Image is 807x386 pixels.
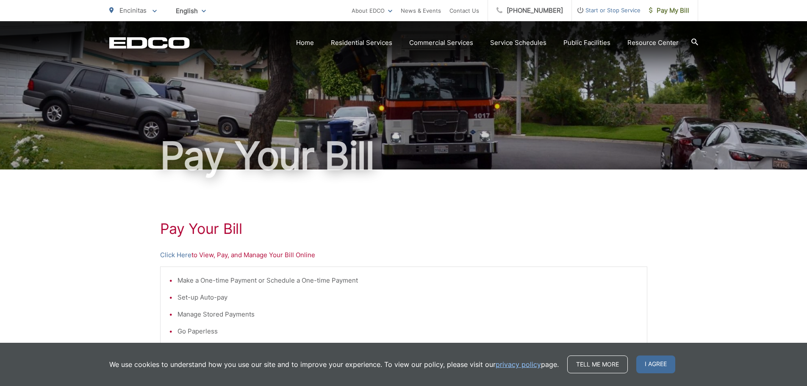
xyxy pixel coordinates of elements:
[490,38,546,48] a: Service Schedules
[409,38,473,48] a: Commercial Services
[160,250,191,260] a: Click Here
[296,38,314,48] a: Home
[563,38,610,48] a: Public Facilities
[627,38,679,48] a: Resource Center
[496,359,541,369] a: privacy policy
[109,37,190,49] a: EDCD logo. Return to the homepage.
[401,6,441,16] a: News & Events
[177,309,638,319] li: Manage Stored Payments
[177,326,638,336] li: Go Paperless
[119,6,147,14] span: Encinitas
[160,220,647,237] h1: Pay Your Bill
[109,135,698,177] h1: Pay Your Bill
[352,6,392,16] a: About EDCO
[449,6,479,16] a: Contact Us
[567,355,628,373] a: Tell me more
[331,38,392,48] a: Residential Services
[649,6,689,16] span: Pay My Bill
[177,275,638,286] li: Make a One-time Payment or Schedule a One-time Payment
[177,292,638,303] li: Set-up Auto-pay
[160,250,647,260] p: to View, Pay, and Manage Your Bill Online
[636,355,675,373] span: I agree
[169,3,212,18] span: English
[109,359,559,369] p: We use cookies to understand how you use our site and to improve your experience. To view our pol...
